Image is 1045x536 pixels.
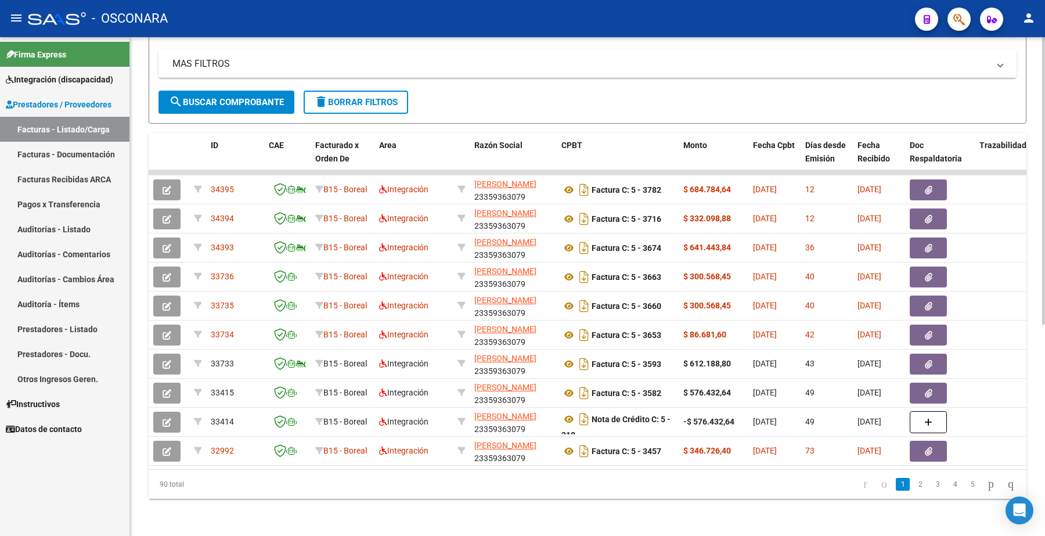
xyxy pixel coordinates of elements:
strong: Factura C: 5 - 3593 [592,359,661,369]
a: 2 [913,478,927,491]
div: 90 total [149,470,322,499]
mat-expansion-panel-header: MAS FILTROS [158,50,1017,78]
span: [DATE] [753,272,777,281]
span: 34393 [211,243,234,252]
datatable-header-cell: Razón Social [470,133,557,184]
span: Datos de contacto [6,423,82,436]
span: CPBT [561,141,582,150]
span: Prestadores / Proveedores [6,98,111,111]
span: [DATE] [753,243,777,252]
datatable-header-cell: Monto [679,133,748,184]
div: 23359363079 [474,323,552,347]
span: [DATE] [857,243,881,252]
span: Integración [379,243,428,252]
span: B15 - Boreal [323,330,367,339]
div: 23359363079 [474,352,552,376]
a: 5 [965,478,979,491]
span: 34395 [211,185,234,194]
div: 23359363079 [474,236,552,260]
mat-icon: menu [9,11,23,25]
i: Descargar documento [576,442,592,461]
i: Descargar documento [576,297,592,315]
a: go to first page [858,478,873,491]
datatable-header-cell: Area [374,133,453,184]
span: Buscar Comprobante [169,97,284,107]
span: [DATE] [753,330,777,339]
span: ID [211,141,218,150]
span: 32992 [211,446,234,455]
strong: Factura C: 5 - 3653 [592,330,661,340]
span: [DATE] [857,417,881,426]
span: [DATE] [753,359,777,368]
span: B15 - Boreal [323,272,367,281]
strong: Factura C: 5 - 3663 [592,272,661,282]
datatable-header-cell: CPBT [557,133,679,184]
span: [DATE] [857,272,881,281]
span: Instructivos [6,398,60,411]
span: Area [379,141,397,150]
span: [DATE] [753,388,777,397]
li: page 1 [894,474,911,494]
span: CAE [269,141,284,150]
span: [PERSON_NAME] [474,441,536,450]
i: Descargar documento [576,268,592,286]
span: [DATE] [753,301,777,310]
span: 12 [805,185,815,194]
button: Buscar Comprobante [158,91,294,114]
strong: $ 346.726,40 [683,446,731,455]
span: 33734 [211,330,234,339]
span: [PERSON_NAME] [474,208,536,218]
span: B15 - Boreal [323,417,367,426]
span: Integración [379,359,428,368]
span: [PERSON_NAME] [474,383,536,392]
a: go to last page [1003,478,1019,491]
span: [PERSON_NAME] [474,325,536,334]
datatable-header-cell: Días desde Emisión [801,133,853,184]
datatable-header-cell: ID [206,133,264,184]
span: [DATE] [857,446,881,455]
div: 23359363079 [474,178,552,202]
span: [PERSON_NAME] [474,296,536,305]
div: 23359363079 [474,207,552,231]
i: Descargar documento [576,239,592,257]
span: [PERSON_NAME] [474,179,536,189]
span: Integración [379,272,428,281]
strong: Factura C: 5 - 3457 [592,447,661,456]
span: [DATE] [857,388,881,397]
i: Descargar documento [576,181,592,199]
a: go to next page [983,478,999,491]
span: [PERSON_NAME] [474,354,536,363]
a: go to previous page [876,478,892,491]
span: Razón Social [474,141,522,150]
strong: $ 576.432,64 [683,388,731,397]
strong: Factura C: 5 - 3674 [592,243,661,253]
span: 40 [805,272,815,281]
span: B15 - Boreal [323,388,367,397]
span: Integración [379,214,428,223]
span: Doc Respaldatoria [910,141,962,163]
strong: Nota de Crédito C: 5 - 318 [561,415,671,440]
strong: $ 86.681,60 [683,330,726,339]
strong: $ 332.098,88 [683,214,731,223]
span: 34394 [211,214,234,223]
div: 23359363079 [474,410,552,434]
span: [DATE] [857,330,881,339]
span: 49 [805,417,815,426]
span: B15 - Boreal [323,446,367,455]
span: Integración [379,446,428,455]
i: Descargar documento [576,410,592,429]
span: 42 [805,330,815,339]
span: Borrar Filtros [314,97,398,107]
mat-icon: search [169,95,183,109]
span: [PERSON_NAME] [474,238,536,247]
span: B15 - Boreal [323,214,367,223]
datatable-header-cell: Trazabilidad [975,133,1044,184]
span: [DATE] [753,185,777,194]
span: Integración [379,417,428,426]
span: [DATE] [753,214,777,223]
span: [DATE] [857,359,881,368]
strong: $ 300.568,45 [683,301,731,310]
span: Integración [379,301,428,310]
li: page 2 [911,474,929,494]
div: 23359363079 [474,294,552,318]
